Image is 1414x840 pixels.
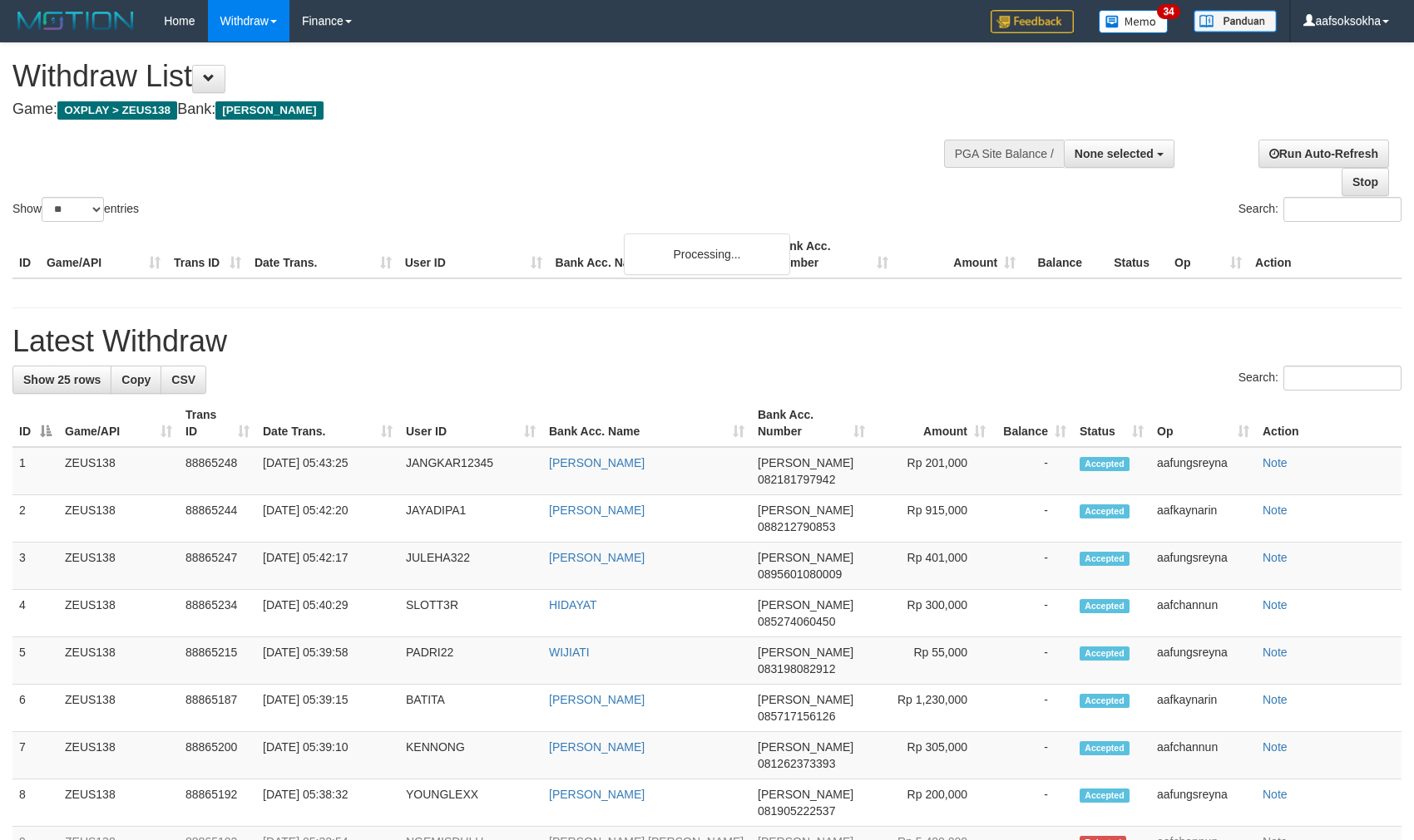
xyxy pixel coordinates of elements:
[1283,366,1402,391] input: Search:
[399,400,542,447] th: User ID: activate to sort column ascending
[1150,495,1256,543] td: aafkaynarin
[1168,231,1248,278] th: Op
[872,495,992,543] td: Rp 915,000
[1238,366,1402,391] label: Search:
[758,710,835,723] span: Copy 085717156126 to clipboard
[549,551,645,564] a: [PERSON_NAME]
[179,732,256,779] td: 88865200
[549,231,769,278] th: Bank Acc. Name
[758,504,853,517] span: [PERSON_NAME]
[58,590,179,637] td: ZEUS138
[758,740,853,754] span: [PERSON_NAME]
[992,447,1073,495] td: -
[872,590,992,637] td: Rp 300,000
[399,685,542,732] td: BATITA
[179,447,256,495] td: 88865248
[758,646,853,659] span: [PERSON_NAME]
[1263,456,1288,469] a: Note
[1073,400,1150,447] th: Status: activate to sort column ascending
[1342,168,1389,196] a: Stop
[549,740,645,754] a: [PERSON_NAME]
[58,400,179,447] th: Game/API: activate to sort column ascending
[12,590,58,637] td: 4
[1150,590,1256,637] td: aafchannun
[256,447,399,495] td: [DATE] 05:43:25
[179,779,256,827] td: 88865192
[1022,231,1107,278] th: Balance
[256,685,399,732] td: [DATE] 05:39:15
[12,101,926,118] h4: Game: Bank:
[758,615,835,628] span: Copy 085274060450 to clipboard
[1080,788,1130,803] span: Accepted
[872,779,992,827] td: Rp 200,000
[872,543,992,590] td: Rp 401,000
[1194,10,1277,32] img: panduan.png
[12,637,58,685] td: 5
[215,101,323,120] span: [PERSON_NAME]
[399,590,542,637] td: SLOTT3R
[872,685,992,732] td: Rp 1,230,000
[542,400,751,447] th: Bank Acc. Name: activate to sort column ascending
[758,598,853,612] span: [PERSON_NAME]
[12,400,58,447] th: ID: activate to sort column descending
[23,373,101,386] span: Show 25 rows
[167,231,248,278] th: Trans ID
[12,325,1402,358] h1: Latest Withdraw
[872,637,992,685] td: Rp 55,000
[1150,447,1256,495] td: aafungsreyna
[171,373,195,386] span: CSV
[758,456,853,469] span: [PERSON_NAME]
[1150,400,1256,447] th: Op: activate to sort column ascending
[1258,140,1389,168] a: Run Auto-Refresh
[758,757,835,770] span: Copy 081262373393 to clipboard
[179,685,256,732] td: 88865187
[1150,732,1256,779] td: aafchannun
[992,637,1073,685] td: -
[1248,231,1402,278] th: Action
[42,197,104,222] select: Showentries
[1080,694,1130,708] span: Accepted
[12,197,139,222] label: Show entries
[12,366,111,394] a: Show 25 rows
[12,732,58,779] td: 7
[179,495,256,543] td: 88865244
[58,543,179,590] td: ZEUS138
[256,637,399,685] td: [DATE] 05:39:58
[1080,504,1130,518] span: Accepted
[872,732,992,779] td: Rp 305,000
[1150,637,1256,685] td: aafungsreyna
[12,447,58,495] td: 1
[12,231,40,278] th: ID
[991,10,1074,33] img: Feedback.jpg
[111,366,161,394] a: Copy
[1107,231,1168,278] th: Status
[1263,788,1288,801] a: Note
[398,231,549,278] th: User ID
[12,685,58,732] td: 6
[399,779,542,827] td: YOUNGLEXX
[1064,140,1174,168] button: None selected
[12,779,58,827] td: 8
[1080,741,1130,755] span: Accepted
[12,495,58,543] td: 2
[58,495,179,543] td: ZEUS138
[872,447,992,495] td: Rp 201,000
[1150,779,1256,827] td: aafungsreyna
[1080,552,1130,566] span: Accepted
[248,231,398,278] th: Date Trans.
[179,543,256,590] td: 88865247
[58,732,179,779] td: ZEUS138
[758,551,853,564] span: [PERSON_NAME]
[58,447,179,495] td: ZEUS138
[1080,457,1130,471] span: Accepted
[1150,685,1256,732] td: aafkaynarin
[751,400,872,447] th: Bank Acc. Number: activate to sort column ascending
[399,637,542,685] td: PADRI22
[1150,543,1256,590] td: aafungsreyna
[758,520,835,533] span: Copy 088212790853 to clipboard
[58,685,179,732] td: ZEUS138
[992,400,1073,447] th: Balance: activate to sort column ascending
[1263,551,1288,564] a: Note
[1263,740,1288,754] a: Note
[1256,400,1402,447] th: Action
